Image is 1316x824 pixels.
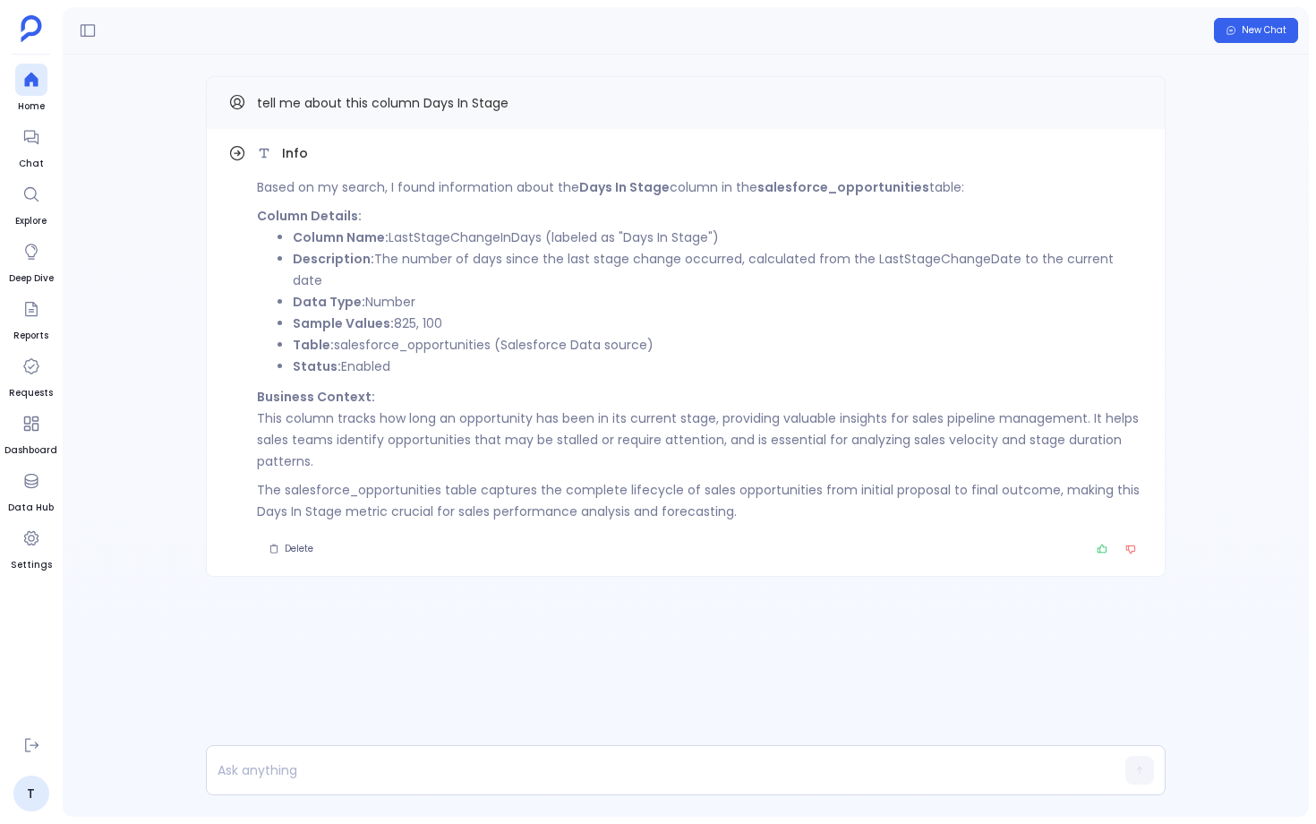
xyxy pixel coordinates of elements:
strong: Status: [293,357,341,375]
strong: Description: [293,250,374,268]
strong: Column Name: [293,228,389,246]
a: Reports [13,293,48,343]
a: Explore [15,178,47,228]
span: Chat [15,157,47,171]
span: Data Hub [8,501,54,515]
p: Based on my search, I found information about the column in the table: [257,176,1143,198]
a: Settings [11,522,52,572]
button: New Chat [1214,18,1298,43]
strong: Sample Values: [293,314,394,332]
strong: Days In Stage [579,178,670,196]
p: This column tracks how long an opportunity has been in its current stage, providing valuable insi... [257,386,1143,472]
span: Deep Dive [9,271,54,286]
span: Reports [13,329,48,343]
strong: Data Type: [293,293,365,311]
li: Enabled [293,356,1143,377]
a: Data Hub [8,465,54,515]
span: Delete [285,543,313,555]
span: Home [15,99,47,114]
li: 825, 100 [293,313,1143,334]
li: Number [293,291,1143,313]
strong: Table: [293,336,334,354]
span: Info [282,144,308,162]
span: tell me about this column Days In Stage [257,94,508,112]
span: New Chat [1242,24,1286,37]
a: Dashboard [4,408,57,458]
p: The salesforce_opportunities table captures the complete lifecycle of sales opportunities from in... [257,479,1143,522]
strong: salesforce_opportunities [757,178,929,196]
span: Dashboard [4,443,57,458]
strong: Business Context: [257,388,375,406]
a: Requests [9,350,53,400]
li: LastStageChangeInDays (labeled as "Days In Stage") [293,227,1143,248]
span: Explore [15,214,47,228]
span: Settings [11,558,52,572]
img: petavue logo [21,15,42,42]
a: Home [15,64,47,114]
li: The number of days since the last stage change occurred, calculated from the LastStageChangeDate ... [293,248,1143,291]
a: Chat [15,121,47,171]
button: Delete [257,536,325,562]
strong: Column Details: [257,207,362,225]
a: Deep Dive [9,236,54,286]
a: T [13,776,49,811]
li: salesforce_opportunities (Salesforce Data source) [293,334,1143,356]
span: Requests [9,386,53,400]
